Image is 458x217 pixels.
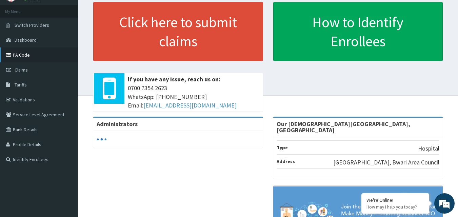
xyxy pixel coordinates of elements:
[15,82,27,88] span: Tariffs
[97,120,138,128] b: Administrators
[366,204,424,210] p: How may I help you today?
[333,158,439,167] p: [GEOGRAPHIC_DATA], Bwari Area Council
[128,84,260,110] span: 0700 7354 2623 WhatsApp: [PHONE_NUMBER] Email:
[366,197,424,203] div: We're Online!
[277,158,295,164] b: Address
[418,144,439,153] p: Hospital
[273,2,443,61] a: How to Identify Enrollees
[143,101,237,109] a: [EMAIL_ADDRESS][DOMAIN_NAME]
[97,134,107,144] svg: audio-loading
[277,120,410,134] strong: Our [DEMOGRAPHIC_DATA][GEOGRAPHIC_DATA], [GEOGRAPHIC_DATA]
[277,144,288,151] b: Type
[15,67,28,73] span: Claims
[15,22,49,28] span: Switch Providers
[93,2,263,61] a: Click here to submit claims
[15,37,37,43] span: Dashboard
[128,75,220,83] b: If you have any issue, reach us on:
